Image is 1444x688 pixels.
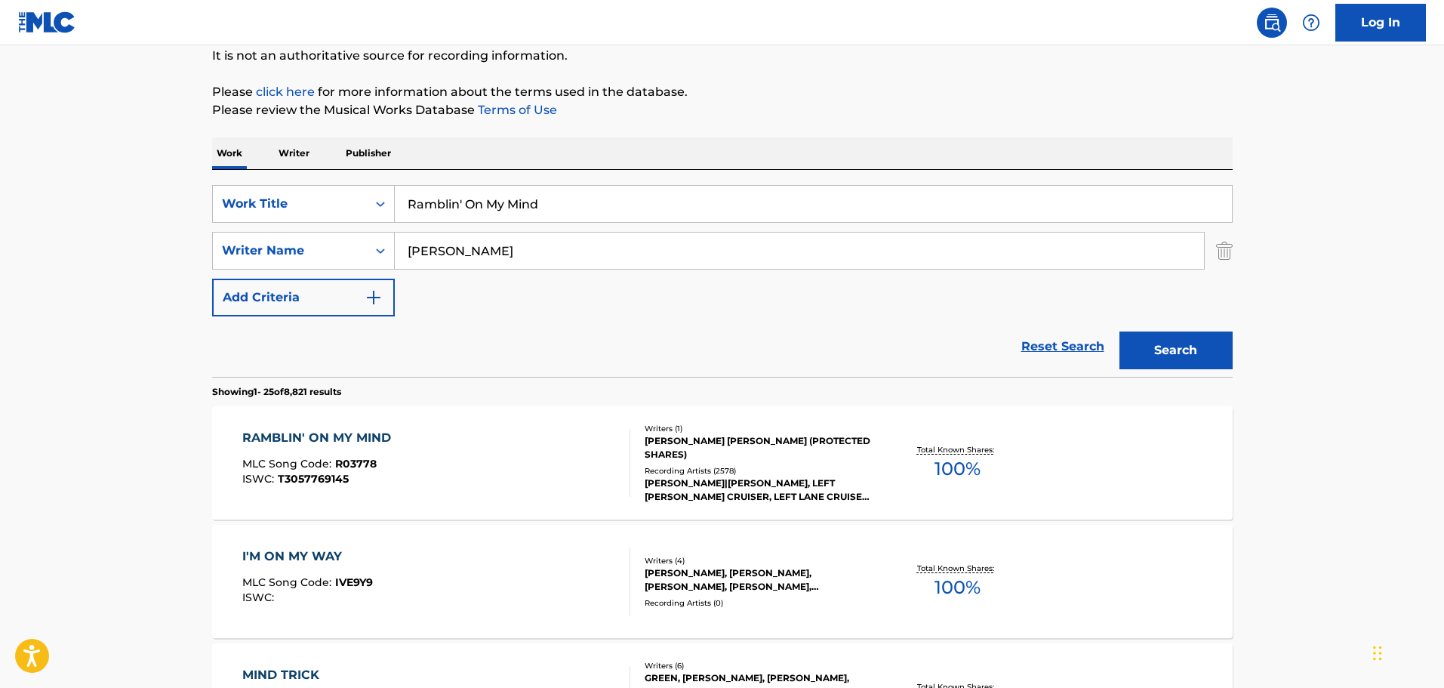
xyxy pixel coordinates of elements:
[242,666,373,684] div: MIND TRICK
[212,279,395,316] button: Add Criteria
[1263,14,1281,32] img: search
[475,103,557,117] a: Terms of Use
[18,11,76,33] img: MLC Logo
[274,137,314,169] p: Writer
[242,429,399,447] div: RAMBLIN' ON MY MIND
[222,195,358,213] div: Work Title
[212,525,1233,638] a: I'M ON MY WAYMLC Song Code:IVE9Y9ISWC:Writers (4)[PERSON_NAME], [PERSON_NAME],[PERSON_NAME], [PER...
[1257,8,1287,38] a: Public Search
[335,457,377,470] span: R03778
[335,575,373,589] span: IVE9Y9
[645,423,873,434] div: Writers ( 1 )
[365,288,383,307] img: 9d2ae6d4665cec9f34b9.svg
[1373,631,1382,676] div: Drag
[645,434,873,461] div: [PERSON_NAME] [PERSON_NAME] (PROTECTED SHARES)
[242,457,335,470] span: MLC Song Code :
[934,455,981,483] span: 100 %
[645,597,873,609] div: Recording Artists ( 0 )
[1369,615,1444,688] iframe: Chat Widget
[242,575,335,589] span: MLC Song Code :
[256,85,315,99] a: click here
[212,83,1233,101] p: Please for more information about the terms used in the database.
[1302,14,1320,32] img: help
[222,242,358,260] div: Writer Name
[917,444,998,455] p: Total Known Shares:
[242,472,278,486] span: ISWC :
[212,406,1233,520] a: RAMBLIN' ON MY MINDMLC Song Code:R03778ISWC:T3057769145Writers (1)[PERSON_NAME] [PERSON_NAME] (PR...
[242,591,278,604] span: ISWC :
[1119,332,1233,369] button: Search
[242,548,373,566] div: I'M ON MY WAY
[212,101,1233,119] p: Please review the Musical Works Database
[278,472,349,486] span: T3057769145
[1216,232,1233,270] img: Delete Criterion
[1296,8,1326,38] div: Help
[341,137,396,169] p: Publisher
[1014,330,1112,363] a: Reset Search
[212,137,247,169] p: Work
[212,385,341,399] p: Showing 1 - 25 of 8,821 results
[917,563,998,574] p: Total Known Shares:
[645,555,873,566] div: Writers ( 4 )
[934,574,981,601] span: 100 %
[645,477,873,504] div: [PERSON_NAME]|[PERSON_NAME], LEFT [PERSON_NAME] CRUISER, LEFT LANE CRUISER, [PERSON_NAME], [PERSO...
[212,185,1233,377] form: Search Form
[212,47,1233,65] p: It is not an authoritative source for recording information.
[1335,4,1426,42] a: Log In
[645,660,873,671] div: Writers ( 6 )
[645,465,873,477] div: Recording Artists ( 2578 )
[645,566,873,594] div: [PERSON_NAME], [PERSON_NAME],[PERSON_NAME], [PERSON_NAME], [PERSON_NAME]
